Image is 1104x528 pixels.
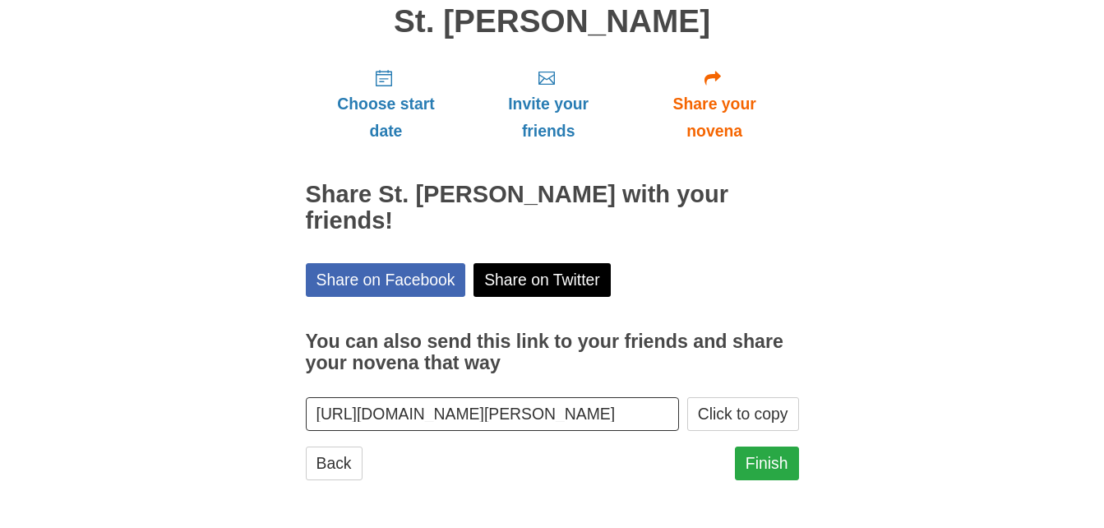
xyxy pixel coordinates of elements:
a: Share on Facebook [306,263,466,297]
span: Share your novena [647,90,783,145]
a: Share your novena [631,55,799,153]
button: Click to copy [687,397,799,431]
span: Invite your friends [483,90,613,145]
h2: Share St. [PERSON_NAME] with your friends! [306,182,799,234]
a: Share on Twitter [473,263,611,297]
a: Invite your friends [466,55,630,153]
a: Choose start date [306,55,467,153]
a: Back [306,447,363,480]
h1: St. [PERSON_NAME] [306,4,799,39]
span: Choose start date [322,90,450,145]
a: Finish [735,447,799,480]
h3: You can also send this link to your friends and share your novena that way [306,331,799,373]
